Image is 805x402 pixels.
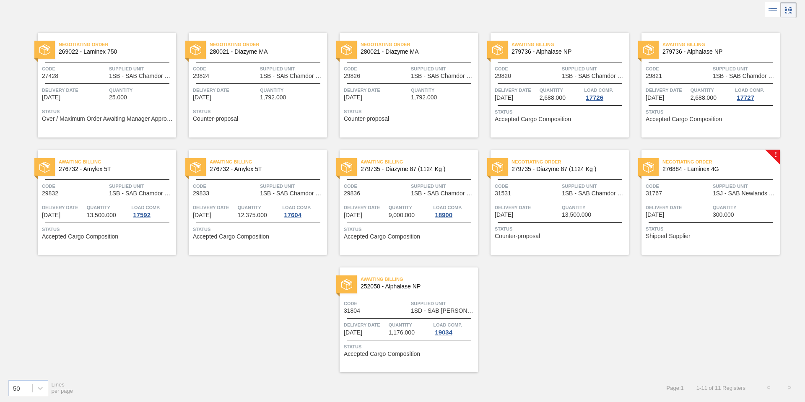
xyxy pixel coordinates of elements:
[433,212,454,218] div: 18900
[512,49,622,55] span: 279736 - Alphalase NP
[361,49,471,55] span: 280021 - Diazyme MA
[781,2,797,18] div: Card Vision
[25,150,176,255] a: statusAwaiting Billing276732 - Amylex 5TCode29832Supplied Unit1SB - SAB Chamdor BreweryDelivery D...
[495,190,511,197] span: 31531
[193,233,269,240] span: Accepted Cargo Composition
[344,86,409,94] span: Delivery Date
[344,107,476,116] span: Status
[662,40,780,49] span: Awaiting Billing
[512,40,629,49] span: Awaiting Billing
[327,33,478,137] a: statusNegotiating Order280021 - Diazyme MACode29826Supplied Unit1SB - SAB Chamdor BreweryDelivery...
[193,107,325,116] span: Status
[193,212,211,218] span: 07/18/2025
[344,321,387,329] span: Delivery Date
[735,94,756,101] div: 17727
[361,275,478,283] span: Awaiting Billing
[562,65,627,73] span: Supplied Unit
[193,73,209,79] span: 29824
[25,33,176,137] a: statusNegotiating Order269022 - Laminex 750Code27428Supplied Unit1SB - SAB Chamdor BreweryDeliver...
[735,86,778,101] a: Load Comp.17727
[765,2,781,18] div: List Vision
[238,212,267,218] span: 12,375.000
[779,377,800,398] button: >
[344,233,420,240] span: Accepted Cargo Composition
[13,384,20,392] div: 50
[176,33,327,137] a: statusNegotiating Order280021 - Diazyme MACode29824Supplied Unit1SB - SAB Chamdor BreweryDelivery...
[713,65,778,73] span: Supplied Unit
[344,342,476,351] span: Status
[643,162,654,173] img: status
[411,73,476,79] span: 1SB - SAB Chamdor Brewery
[361,158,478,166] span: Awaiting Billing
[562,203,627,212] span: Quantity
[42,65,107,73] span: Code
[495,95,513,101] span: 07/18/2025
[646,73,662,79] span: 29821
[344,190,360,197] span: 29836
[478,33,629,137] a: statusAwaiting Billing279736 - Alphalase NPCode29820Supplied Unit1SB - SAB Chamdor BreweryDeliver...
[42,225,174,233] span: Status
[109,182,174,190] span: Supplied Unit
[210,40,327,49] span: Negotiating Order
[696,385,745,391] span: 1 - 11 of 11 Registers
[411,65,476,73] span: Supplied Unit
[411,308,476,314] span: 1SD - SAB Rosslyn Brewery
[52,381,73,394] span: Lines per page
[341,279,352,290] img: status
[344,94,362,101] span: 07/12/2025
[282,212,303,218] div: 17604
[389,321,431,329] span: Quantity
[584,86,613,94] span: Load Comp.
[344,182,409,190] span: Code
[646,233,691,239] span: Shipped Supplier
[327,267,478,372] a: statusAwaiting Billing252058 - Alphalase NPCode31804Supplied Unit1SD - SAB [PERSON_NAME]Delivery ...
[562,182,627,190] span: Supplied Unit
[495,203,560,212] span: Delivery Date
[646,203,711,212] span: Delivery Date
[691,95,717,101] span: 2,688.000
[344,308,360,314] span: 31804
[210,166,320,172] span: 276732 - Amylex 5T
[411,94,437,101] span: 1,792.000
[260,86,325,94] span: Quantity
[193,225,325,233] span: Status
[512,158,629,166] span: Negotiating Order
[495,225,627,233] span: Status
[87,212,116,218] span: 13,500.000
[411,86,476,94] span: Quantity
[389,203,431,212] span: Quantity
[282,203,325,218] a: Load Comp.17604
[540,86,582,94] span: Quantity
[42,94,60,101] span: 04/24/2025
[42,86,107,94] span: Delivery Date
[131,212,152,218] div: 17592
[643,44,654,55] img: status
[109,94,127,101] span: 25.000
[713,73,778,79] span: 1SB - SAB Chamdor Brewery
[662,166,773,172] span: 276884 - Laminex 4G
[691,86,733,94] span: Quantity
[87,203,130,212] span: Quantity
[109,86,174,94] span: Quantity
[662,158,780,166] span: Negotiating Order
[193,65,258,73] span: Code
[59,40,176,49] span: Negotiating Order
[361,283,471,290] span: 252058 - Alphalase NP
[758,377,779,398] button: <
[646,182,711,190] span: Code
[39,44,50,55] img: status
[42,212,60,218] span: 07/18/2025
[735,86,764,94] span: Load Comp.
[344,299,409,308] span: Code
[42,73,58,79] span: 27428
[492,44,503,55] img: status
[193,203,236,212] span: Delivery Date
[42,107,174,116] span: Status
[42,190,58,197] span: 29832
[42,203,85,212] span: Delivery Date
[662,49,773,55] span: 279736 - Alphalase NP
[109,73,174,79] span: 1SB - SAB Chamdor Brewery
[193,116,238,122] span: Counter-proposal
[495,212,513,218] span: 09/10/2025
[59,166,169,172] span: 276732 - Amylex 5T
